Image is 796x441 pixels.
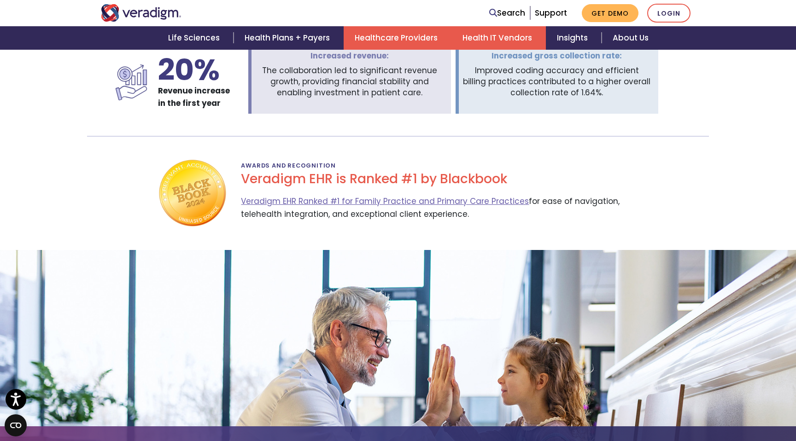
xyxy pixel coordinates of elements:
[241,194,638,228] span: for ease of navigation, telehealth integration, and exceptional client experience.
[234,26,344,50] a: Health Plans + Payers
[5,414,27,436] button: Open CMP widget
[463,65,650,98] span: Improved coding accuracy and efficient billing practices contributed to a higher overall collecti...
[256,51,444,62] span: Increased revenue:
[157,26,234,50] a: Life Sciences
[602,26,660,50] a: About Us
[535,7,567,18] a: Support
[241,158,336,173] span: Awards and Recognition
[344,26,451,50] a: Healthcare Providers
[262,65,437,98] span: The collaboration led to significant revenue growth, providing financial stability and enabling i...
[158,85,230,109] span: Revenue increase in the first year
[114,55,151,110] img: icon-revenue-increase.svg
[241,171,638,187] h2: Veradigm EHR is Ranked #1 by Blackbook
[546,26,602,50] a: Insights
[101,4,181,22] img: Veradigm logo
[241,196,529,207] a: Veradigm EHR Ranked #1 for Family Practice and Primary Care Practices
[451,26,546,50] a: Health IT Vendors
[619,384,785,430] iframe: Drift Chat Widget
[582,4,638,22] a: Get Demo
[158,49,220,90] span: 20%
[463,51,651,62] span: Increased gross collection rate:
[157,159,226,228] img: blackbook-ranking-2024.png
[489,7,525,19] a: Search
[647,4,691,23] a: Login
